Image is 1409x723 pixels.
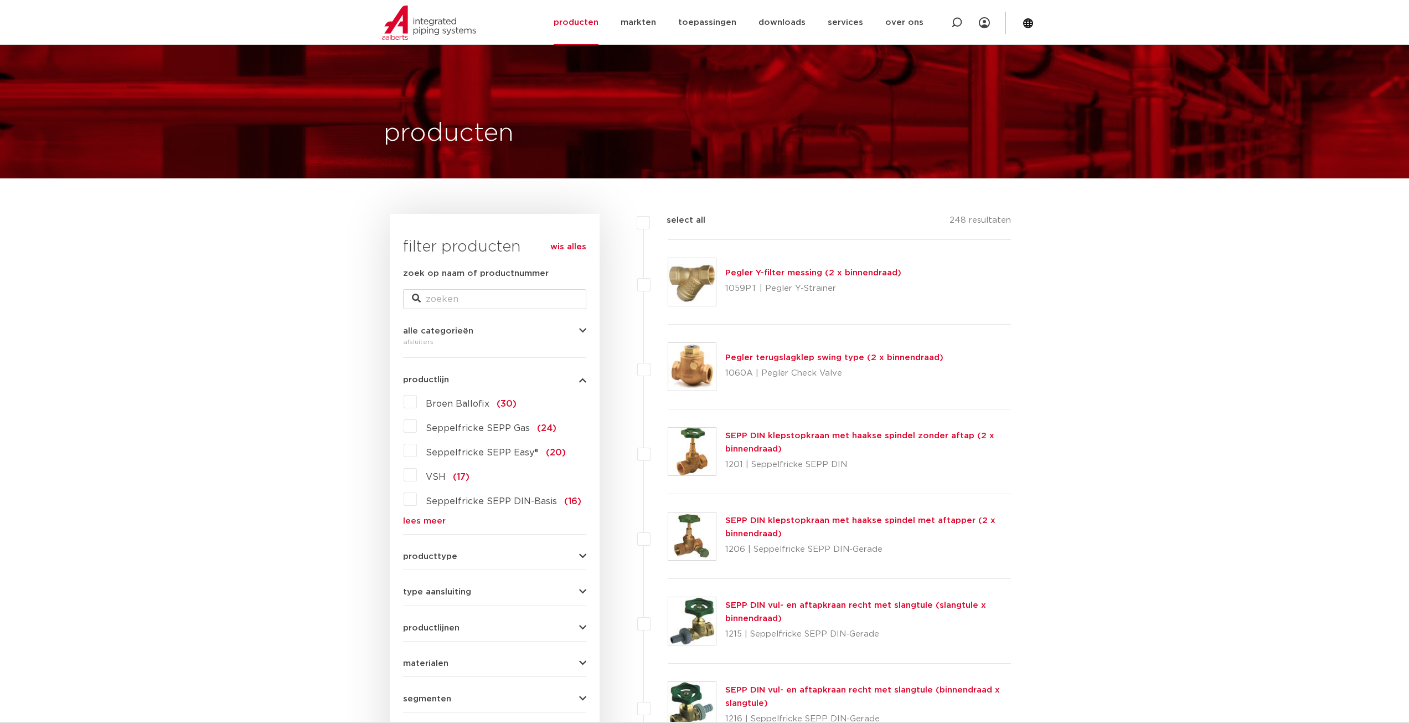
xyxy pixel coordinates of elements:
[403,588,471,596] span: type aansluiting
[725,686,1000,707] a: SEPP DIN vul- en aftapkraan recht met slangtule (binnendraad x slangtule)
[403,552,586,561] button: producttype
[668,597,716,645] img: Thumbnail for SEPP DIN vul- en aftapkraan recht met slangtule (slangtule x binnendraad)
[725,269,901,277] a: Pegler Y-filter messing (2 x binnendraad)
[650,214,705,227] label: select all
[668,343,716,391] img: Thumbnail for Pegler terugslagklep swing type (2 x binnendraad)
[403,327,473,335] span: alle categorieën
[403,327,586,335] button: alle categorieën
[403,376,586,384] button: productlijn
[426,399,489,408] span: Broen Ballofix
[949,214,1011,231] p: 248 resultaten
[725,456,1011,474] p: 1201 | Seppelfricke SEPP DIN
[550,240,586,254] a: wis alles
[403,624,460,632] span: productlijnen
[546,448,566,457] span: (20)
[403,588,586,596] button: type aansluiting
[725,432,994,453] a: SEPP DIN klepstopkraan met haakse spindel zonder aftap (2 x binnendraad)
[725,280,901,298] p: 1059PT | Pegler Y-Strainer
[403,624,586,632] button: productlijnen
[725,516,995,538] a: SEPP DIN klepstopkraan met haakse spindel met aftapper (2 x binnendraad)
[403,517,586,525] a: lees meer
[426,448,539,457] span: Seppelfricke SEPP Easy®
[453,473,469,481] span: (17)
[668,512,716,560] img: Thumbnail for SEPP DIN klepstopkraan met haakse spindel met aftapper (2 x binnendraad)
[497,399,517,408] span: (30)
[668,258,716,306] img: Thumbnail for Pegler Y-filter messing (2 x binnendraad)
[537,424,556,433] span: (24)
[668,428,716,475] img: Thumbnail for SEPP DIN klepstopkraan met haakse spindel zonder aftap (2 x binnendraad)
[725,625,1011,643] p: 1215 | Seppelfricke SEPP DIN-Gerade
[384,116,514,151] h1: producten
[403,376,449,384] span: productlijn
[403,289,586,309] input: zoeken
[725,365,943,382] p: 1060A | Pegler Check Valve
[403,659,586,668] button: materialen
[403,695,451,703] span: segmenten
[725,541,1011,558] p: 1206 | Seppelfricke SEPP DIN-Gerade
[426,497,557,506] span: Seppelfricke SEPP DIN-Basis
[403,695,586,703] button: segmenten
[725,353,943,362] a: Pegler terugslagklep swing type (2 x binnendraad)
[725,601,986,623] a: SEPP DIN vul- en aftapkraan recht met slangtule (slangtule x binnendraad)
[403,236,586,258] h3: filter producten
[564,497,581,506] span: (16)
[403,335,586,348] div: afsluiters
[403,267,549,280] label: zoek op naam of productnummer
[426,473,446,481] span: VSH
[403,552,457,561] span: producttype
[403,659,448,668] span: materialen
[426,424,530,433] span: Seppelfricke SEPP Gas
